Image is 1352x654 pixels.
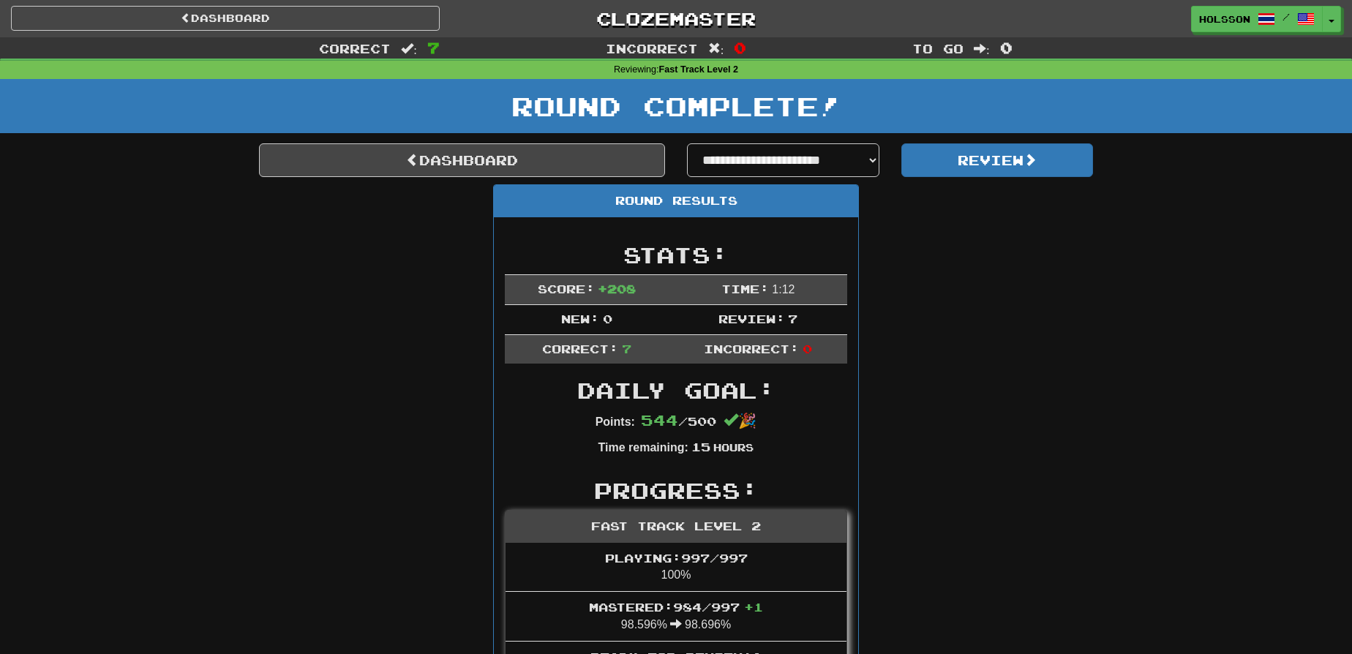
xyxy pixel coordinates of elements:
a: holsson / [1191,6,1323,32]
span: holsson [1199,12,1250,26]
span: + 1 [744,600,763,614]
strong: Fast Track Level 2 [659,64,739,75]
div: Fast Track Level 2 [506,511,846,543]
h2: Stats: [505,243,847,267]
span: / [1282,12,1290,22]
span: : [974,42,990,55]
span: 0 [1000,39,1013,56]
span: 0 [803,342,812,356]
span: Time: [721,282,769,296]
span: 0 [734,39,746,56]
span: Correct: [542,342,618,356]
span: 7 [622,342,631,356]
span: Incorrect [606,41,698,56]
span: 7 [427,39,440,56]
span: Mastered: 984 / 997 [589,600,763,614]
strong: Points: [596,416,635,428]
span: 0 [603,312,612,326]
span: Review: [718,312,785,326]
span: + 208 [598,282,636,296]
strong: Time remaining: [598,441,688,454]
small: Hours [713,441,754,454]
span: 1 : 12 [772,283,795,296]
span: Playing: 997 / 997 [605,551,748,565]
li: 98.596% 98.696% [506,591,846,642]
span: 🎉 [724,413,756,429]
span: Incorrect: [704,342,799,356]
span: New: [561,312,599,326]
a: Clozemaster [462,6,890,31]
span: To go [912,41,964,56]
a: Dashboard [259,143,665,177]
span: Score: [538,282,595,296]
span: : [401,42,417,55]
h1: Round Complete! [5,91,1347,121]
div: Round Results [494,185,858,217]
a: Dashboard [11,6,440,31]
li: 100% [506,543,846,593]
button: Review [901,143,1094,177]
span: : [708,42,724,55]
span: 544 [641,411,678,429]
span: 15 [691,440,710,454]
span: Correct [319,41,391,56]
h2: Daily Goal: [505,378,847,402]
h2: Progress: [505,478,847,503]
span: 7 [788,312,797,326]
span: / 500 [641,414,716,428]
